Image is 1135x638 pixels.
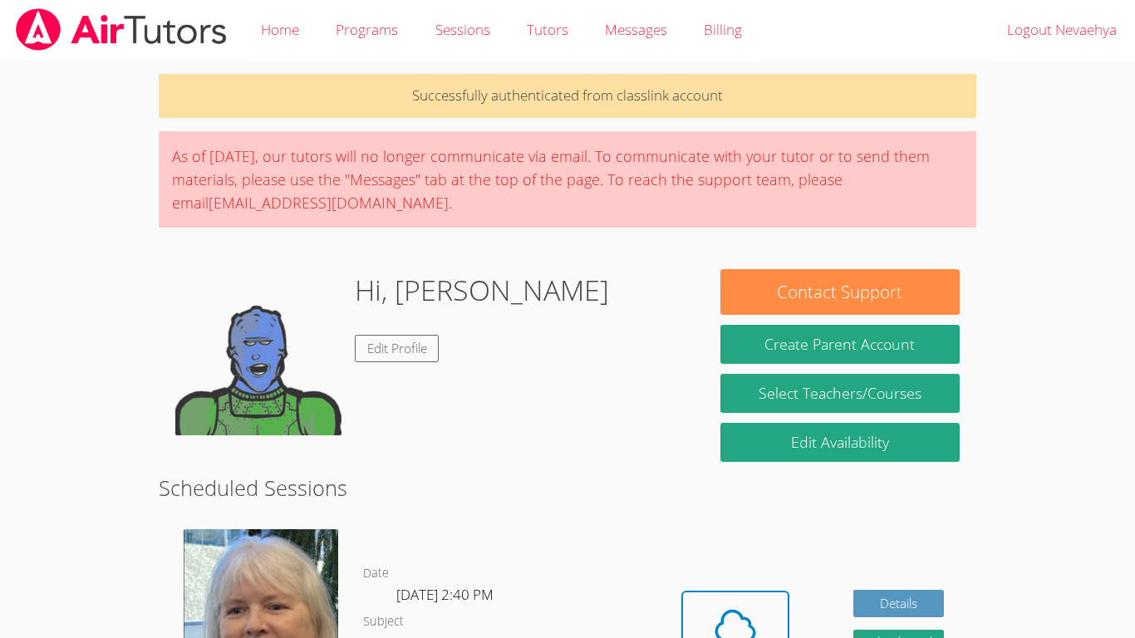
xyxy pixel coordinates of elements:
button: Contact Support [720,269,960,315]
div: As of [DATE], our tutors will no longer communicate via email. To communicate with your tutor or ... [159,131,976,228]
a: Select Teachers/Courses [720,374,960,413]
a: Edit Availability [720,423,960,462]
a: Edit Profile [355,335,440,362]
span: [DATE] 2:40 PM [396,585,494,604]
a: Details [853,590,945,617]
h2: Scheduled Sessions [159,472,976,503]
img: default.png [175,269,341,435]
span: Messages [605,20,667,39]
h1: Hi, [PERSON_NAME] [355,269,609,312]
dt: Date [363,563,389,584]
p: Successfully authenticated from classlink account [159,74,976,118]
img: airtutors_banner-c4298cdbf04f3fff15de1276eac7730deb9818008684d7c2e4769d2f7ddbe033.png [14,8,228,51]
dt: Subject [363,611,404,632]
button: Create Parent Account [720,325,960,364]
